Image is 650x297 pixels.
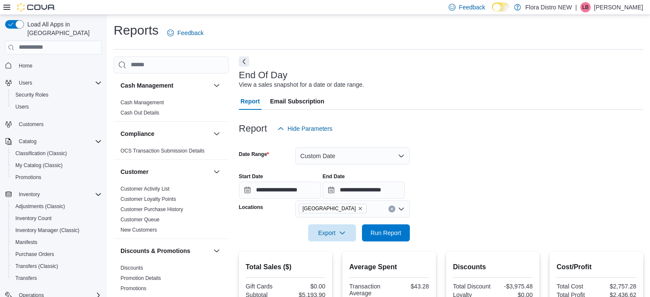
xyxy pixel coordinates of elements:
h2: Average Spent [349,262,429,272]
span: LB [582,2,589,12]
span: Security Roles [15,91,48,98]
span: Email Subscription [270,93,324,110]
a: Adjustments (Classic) [12,201,68,212]
a: Feedback [164,24,207,41]
span: Customers [19,121,44,128]
h3: Report [239,124,267,134]
span: Salisbury [299,204,367,213]
span: Adjustments (Classic) [12,201,102,212]
button: Discounts & Promotions [121,247,210,255]
a: OCS Transaction Submission Details [121,148,205,154]
button: Open list of options [398,206,405,212]
span: Feedback [177,29,203,37]
a: Manifests [12,237,41,247]
a: New Customers [121,227,157,233]
label: End Date [323,173,345,180]
div: Customer [114,184,229,238]
p: Flora Distro NEW [525,2,572,12]
span: Home [19,62,32,69]
span: Cash Out Details [121,109,159,116]
label: Start Date [239,173,263,180]
input: Dark Mode [492,3,510,12]
a: Users [12,102,32,112]
button: Adjustments (Classic) [9,200,105,212]
span: Cash Management [121,99,164,106]
span: Inventory Count [12,213,102,223]
button: Clear input [388,206,395,212]
button: My Catalog (Classic) [9,159,105,171]
button: Catalog [15,136,40,147]
a: Promotions [12,172,45,182]
span: Export [313,224,351,241]
button: Cash Management [212,80,222,91]
div: Discounts & Promotions [114,263,229,297]
a: Purchase Orders [12,249,58,259]
button: Hide Parameters [274,120,336,137]
span: Classification (Classic) [15,150,67,157]
div: Compliance [114,146,229,159]
span: Promotions [15,174,41,181]
button: Run Report [362,224,410,241]
span: Inventory [19,191,40,198]
a: Transfers (Classic) [12,261,62,271]
span: Home [15,60,102,71]
div: $0.00 [287,283,325,290]
button: Export [308,224,356,241]
h3: End Of Day [239,70,288,80]
button: Inventory [15,189,43,200]
button: Remove Salisbury from selection in this group [358,206,363,211]
span: Customer Purchase History [121,206,183,213]
h2: Cost/Profit [556,262,636,272]
div: Transaction Average [349,283,387,297]
div: $43.28 [391,283,429,290]
span: Transfers (Classic) [12,261,102,271]
div: -$3,975.48 [494,283,532,290]
button: Promotions [9,171,105,183]
span: Run Report [371,229,401,237]
span: Report [241,93,260,110]
a: Cash Management [121,100,164,106]
span: Adjustments (Classic) [15,203,65,210]
a: Classification (Classic) [12,148,71,159]
span: Purchase Orders [12,249,102,259]
span: Catalog [15,136,102,147]
div: View a sales snapshot for a date or date range. [239,80,364,89]
button: Transfers [9,272,105,284]
button: Manifests [9,236,105,248]
button: Catalog [2,135,105,147]
button: Inventory Count [9,212,105,224]
a: Customer Loyalty Points [121,196,176,202]
a: Cash Out Details [121,110,159,116]
span: Discounts [121,265,143,271]
a: My Catalog (Classic) [12,160,66,171]
button: Purchase Orders [9,248,105,260]
button: Next [239,56,249,67]
h2: Discounts [453,262,533,272]
span: Promotion Details [121,275,161,282]
h3: Customer [121,168,148,176]
div: $2,757.28 [598,283,636,290]
button: Security Roles [9,89,105,101]
label: Date Range [239,151,269,158]
img: Cova [17,3,56,12]
span: Catalog [19,138,36,145]
span: Purchase Orders [15,251,54,258]
a: Inventory Count [12,213,55,223]
h3: Discounts & Promotions [121,247,190,255]
input: Press the down key to open a popover containing a calendar. [239,182,321,199]
label: Locations [239,204,263,211]
span: Customers [15,119,102,129]
span: Users [15,78,102,88]
a: Customer Queue [121,217,159,223]
a: Customer Activity List [121,186,170,192]
a: Discounts [121,265,143,271]
span: Inventory Manager (Classic) [12,225,102,235]
a: Inventory Manager (Classic) [12,225,83,235]
button: Custom Date [295,147,410,165]
a: Transfers [12,273,40,283]
button: Transfers (Classic) [9,260,105,272]
button: Classification (Classic) [9,147,105,159]
span: Inventory [15,189,102,200]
